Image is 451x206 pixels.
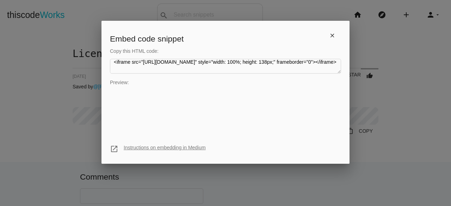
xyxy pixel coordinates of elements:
a: open_in_newInstructions on embedding in Medium [124,145,206,150]
i: close [329,29,335,42]
i: open_in_new [110,145,118,153]
textarea: Loading... [110,59,341,74]
p: Preview: [110,80,341,85]
a: close [323,29,341,42]
strong: Embed code snippet [110,34,184,43]
p: Copy this HTML code: [110,48,341,54]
